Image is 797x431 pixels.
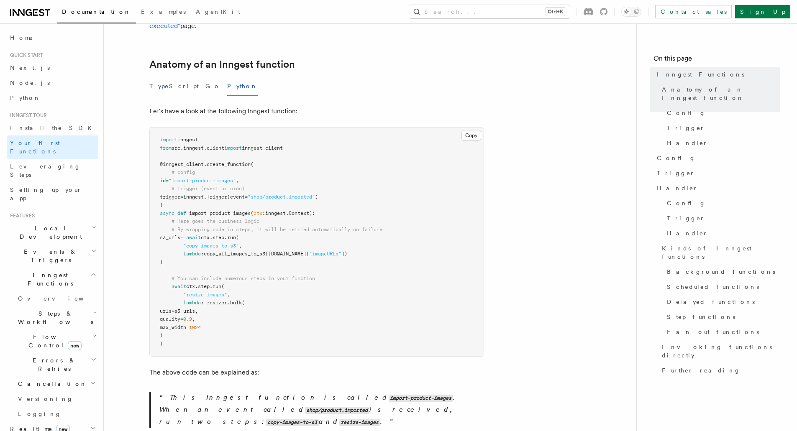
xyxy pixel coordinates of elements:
[667,214,705,222] span: Trigger
[205,77,220,96] button: Go
[664,264,780,279] a: Background functions
[149,59,295,70] a: Anatomy of an Inngest function
[7,268,98,291] button: Inngest Functions
[265,251,309,257] span: ([DOMAIN_NAME][
[667,109,706,117] span: Config
[160,332,163,338] span: )
[236,178,239,184] span: ,
[160,137,177,143] span: import
[224,145,242,151] span: import
[172,186,245,191] span: # trigger (event or cron)
[172,218,259,224] span: # Here goes the business logic
[7,30,98,45] a: Home
[10,79,50,86] span: Node.js
[735,5,790,18] a: Sign Up
[160,178,166,184] span: id
[664,324,780,339] a: Fan-out functions
[7,90,98,105] a: Python
[189,210,251,216] span: import_product_images
[667,124,705,132] span: Trigger
[15,376,98,391] button: Cancellation
[262,210,265,216] span: :
[7,159,98,182] a: Leveraging Steps
[664,135,780,150] a: Handler
[15,329,98,353] button: Flow Controlnew
[172,145,180,151] span: src
[180,194,183,200] span: =
[183,292,227,298] span: "resize-images"
[160,316,180,322] span: quality
[10,125,97,131] span: Install the SDK
[227,292,230,298] span: ,
[15,353,98,376] button: Errors & Retries
[204,145,207,151] span: .
[180,316,183,322] span: =
[667,313,735,321] span: Step functions
[7,60,98,75] a: Next.js
[180,145,183,151] span: .
[659,363,780,378] a: Further reading
[160,194,180,200] span: trigger
[657,154,696,162] span: Config
[160,145,172,151] span: from
[166,178,169,184] span: =
[10,64,50,71] span: Next.js
[224,235,227,240] span: .
[172,169,195,175] span: # config
[667,298,755,306] span: Delayed functions
[172,308,174,314] span: =
[15,380,87,388] span: Cancellation
[409,5,570,18] button: Search...Ctrl+K
[266,419,319,426] code: copy-images-to-s3
[15,391,98,406] a: Versioning
[7,224,91,241] span: Local Development
[183,316,192,322] span: 0.9
[655,5,732,18] a: Contact sales
[169,178,236,184] span: "import-product-images"
[653,181,780,196] a: Handler
[315,194,318,200] span: )
[546,8,565,16] kbd: Ctrl+K
[213,235,224,240] span: step
[341,251,347,257] span: ])
[621,7,641,17] button: Toggle dark mode
[160,202,163,208] span: )
[653,54,780,67] h4: On this page
[221,283,224,289] span: (
[230,300,242,306] span: bulk
[183,300,201,306] span: lambda
[10,94,41,101] span: Python
[664,309,780,324] a: Step functions
[201,251,204,257] span: :
[659,241,780,264] a: Kinds of Inngest functions
[657,184,698,192] span: Handler
[461,130,481,141] button: Copy
[198,283,210,289] span: step
[251,161,254,167] span: (
[10,186,82,201] span: Setting up your app
[248,194,315,200] span: "shop/product.imported"
[160,341,163,347] span: )
[18,295,104,302] span: Overview
[141,8,186,15] span: Examples
[204,251,265,257] span: copy_all_images_to_s3
[657,70,744,79] span: Inngest Functions
[7,75,98,90] a: Node.js
[659,339,780,363] a: Invoking functions directly
[57,3,136,23] a: Documentation
[339,419,380,426] code: resize-images
[192,316,195,322] span: ,
[664,196,780,211] a: Config
[160,308,172,314] span: urls
[242,300,245,306] span: (
[227,77,258,96] button: Python
[7,221,98,244] button: Local Development
[265,210,286,216] span: inngest
[667,283,759,291] span: Scheduled functions
[15,356,91,373] span: Errors & Retries
[236,235,239,240] span: (
[667,268,775,276] span: Background functions
[210,235,213,240] span: .
[180,235,183,240] span: =
[239,243,242,249] span: ,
